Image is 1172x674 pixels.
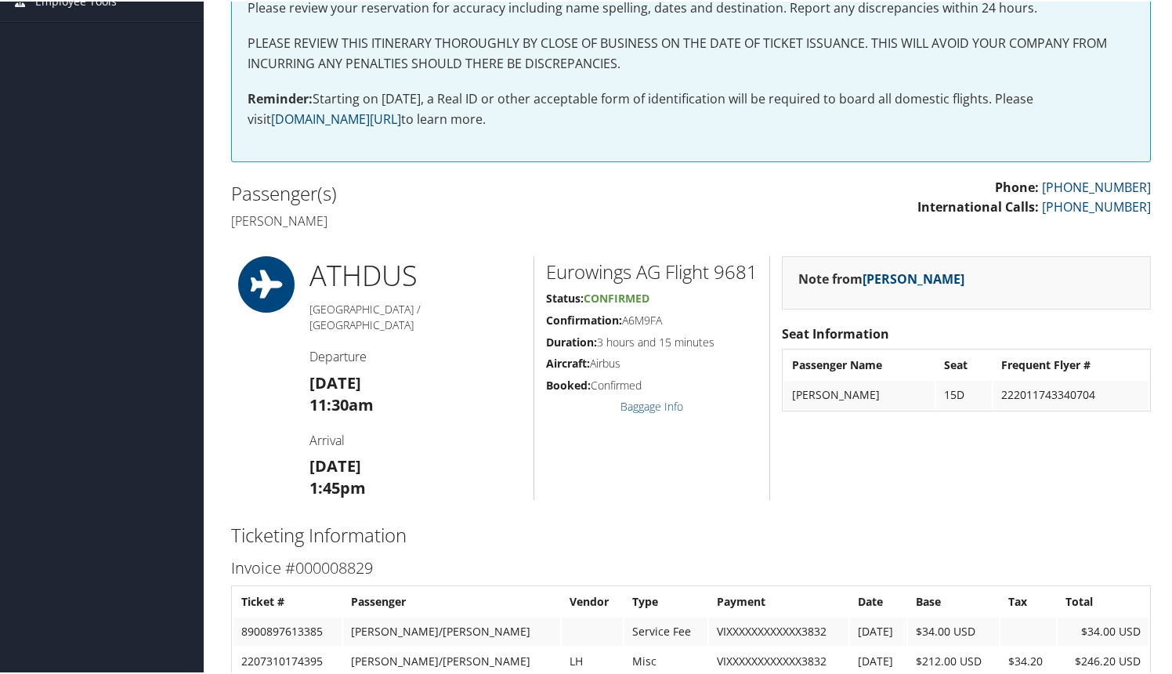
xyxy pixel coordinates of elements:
[343,586,560,614] th: Passenger
[709,646,848,674] td: VIXXXXXXXXXXXX3832
[784,350,934,378] th: Passenger Name
[231,179,679,205] h2: Passenger(s)
[1058,586,1148,614] th: Total
[343,646,560,674] td: [PERSON_NAME]/[PERSON_NAME]
[546,289,584,304] strong: Status:
[562,646,623,674] td: LH
[562,586,623,614] th: Vendor
[1058,646,1148,674] td: $246.20 USD
[231,211,679,228] h4: [PERSON_NAME]
[850,616,906,644] td: [DATE]
[546,333,597,348] strong: Duration:
[995,177,1039,194] strong: Phone:
[936,350,992,378] th: Seat
[1058,616,1148,644] td: $34.00 USD
[1000,586,1056,614] th: Tax
[908,646,999,674] td: $212.00 USD
[1042,177,1151,194] a: [PHONE_NUMBER]
[248,89,313,106] strong: Reminder:
[546,333,758,349] h5: 3 hours and 15 minutes
[309,454,361,475] strong: [DATE]
[908,616,999,644] td: $34.00 USD
[1000,646,1056,674] td: $34.20
[709,586,848,614] th: Payment
[1042,197,1151,214] a: [PHONE_NUMBER]
[936,379,992,408] td: 15D
[624,646,707,674] td: Misc
[231,556,1151,578] h3: Invoice #000008829
[917,197,1039,214] strong: International Calls:
[546,257,758,284] h2: Eurowings AG Flight 9681
[248,88,1134,128] p: Starting on [DATE], a Real ID or other acceptable form of identification will be required to boar...
[309,476,366,497] strong: 1:45pm
[863,269,964,286] a: [PERSON_NAME]
[248,32,1134,72] p: PLEASE REVIEW THIS ITINERARY THOROUGHLY BY CLOSE OF BUSINESS ON THE DATE OF TICKET ISSUANCE. THIS...
[908,586,999,614] th: Base
[709,616,848,644] td: VIXXXXXXXXXXXX3832
[233,646,342,674] td: 2207310174395
[546,354,590,369] strong: Aircraft:
[271,109,401,126] a: [DOMAIN_NAME][URL]
[309,255,522,294] h1: ATH DUS
[231,520,1151,547] h2: Ticketing Information
[343,616,560,644] td: [PERSON_NAME]/[PERSON_NAME]
[546,311,758,327] h5: A6M9FA
[624,616,707,644] td: Service Fee
[233,586,342,614] th: Ticket #
[993,379,1148,408] td: 222011743340704
[624,586,707,614] th: Type
[784,379,934,408] td: [PERSON_NAME]
[546,354,758,370] h5: Airbus
[546,311,622,326] strong: Confirmation:
[309,430,522,448] h4: Arrival
[993,350,1148,378] th: Frequent Flyer #
[620,397,683,412] a: Baggage Info
[546,376,591,391] strong: Booked:
[233,616,342,644] td: 8900897613385
[850,646,906,674] td: [DATE]
[309,346,522,364] h4: Departure
[546,376,758,392] h5: Confirmed
[309,300,522,331] h5: [GEOGRAPHIC_DATA] / [GEOGRAPHIC_DATA]
[309,371,361,392] strong: [DATE]
[309,393,374,414] strong: 11:30am
[850,586,906,614] th: Date
[584,289,649,304] span: Confirmed
[782,324,889,341] strong: Seat Information
[798,269,964,286] strong: Note from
